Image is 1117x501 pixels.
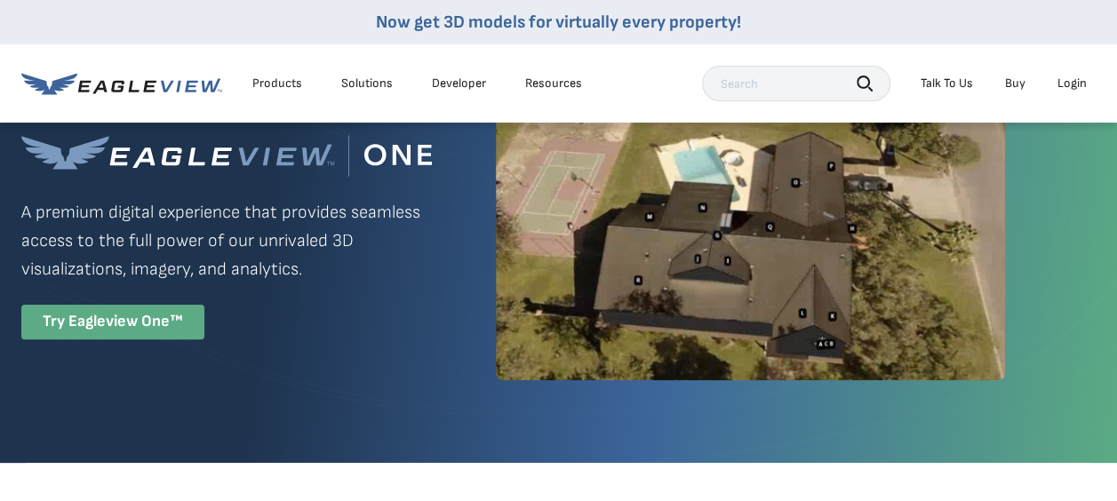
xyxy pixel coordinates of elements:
[432,76,486,91] a: Developer
[21,198,432,283] p: A premium digital experience that provides seamless access to the full power of our unrivaled 3D ...
[376,12,741,33] a: Now get 3D models for virtually every property!
[702,66,890,101] input: Search
[525,76,582,91] div: Resources
[341,76,393,91] div: Solutions
[21,135,432,177] img: Eagleview One™
[921,76,973,91] div: Talk To Us
[1005,76,1025,91] a: Buy
[21,305,204,339] div: Try Eagleview One™
[252,76,302,91] div: Products
[1057,76,1087,91] div: Login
